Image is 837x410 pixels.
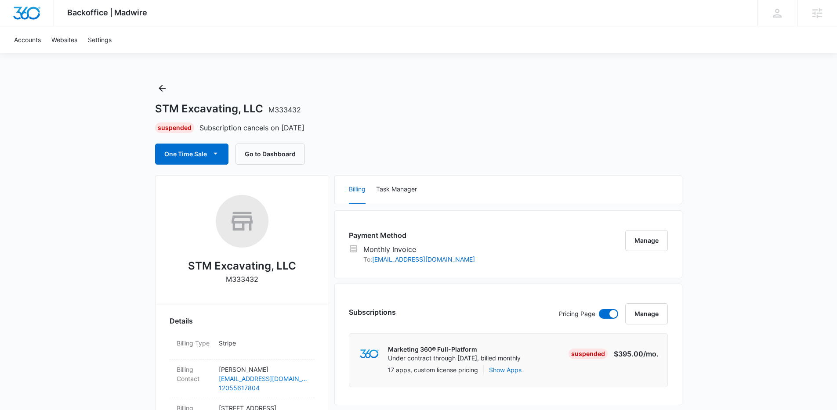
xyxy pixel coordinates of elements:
[46,26,83,53] a: Websites
[349,176,366,204] button: Billing
[388,365,478,374] p: 17 apps, custom license pricing
[614,349,659,359] p: $395.00
[569,349,608,359] div: Suspended
[170,333,315,360] div: Billing TypeStripe
[155,144,228,165] button: One Time Sale
[226,274,258,284] p: M333432
[219,365,308,374] p: [PERSON_NAME]
[177,365,212,383] dt: Billing Contact
[625,230,668,251] button: Manage
[349,230,475,241] h3: Payment Method
[360,349,379,359] img: marketing360Logo
[643,349,659,358] span: /mo.
[219,338,308,348] p: Stripe
[625,303,668,324] button: Manage
[67,8,147,17] span: Backoffice | Madwire
[349,307,396,317] h3: Subscriptions
[170,316,193,326] span: Details
[363,255,475,264] p: To:
[83,26,117,53] a: Settings
[219,383,308,392] a: 12055617804
[363,244,475,255] p: Monthly Invoice
[9,26,46,53] a: Accounts
[199,122,304,133] p: Subscription cancels on [DATE]
[188,258,296,274] h2: STM Excavating, LLC
[559,309,595,319] p: Pricing Page
[376,176,417,204] button: Task Manager
[388,345,521,354] p: Marketing 360® Full-Platform
[170,360,315,398] div: Billing Contact[PERSON_NAME][EMAIL_ADDRESS][DOMAIN_NAME]12055617804
[155,122,194,133] div: Suspended
[155,102,301,115] h1: STM Excavating, LLC
[219,374,308,383] a: [EMAIL_ADDRESS][DOMAIN_NAME]
[155,81,169,95] button: Back
[236,144,305,165] button: Go to Dashboard
[268,105,301,114] span: M333432
[177,338,212,348] dt: Billing Type
[489,365,522,374] button: Show Apps
[388,354,521,363] p: Under contract through [DATE], billed monthly
[372,255,475,263] a: [EMAIL_ADDRESS][DOMAIN_NAME]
